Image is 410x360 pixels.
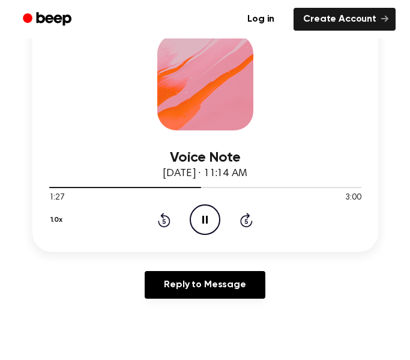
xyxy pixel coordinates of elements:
[14,8,82,31] a: Beep
[294,8,396,31] a: Create Account
[49,192,65,204] span: 1:27
[345,192,361,204] span: 3:00
[163,168,247,179] span: [DATE] · 11:14 AM
[49,210,67,230] button: 1.0x
[145,271,265,299] a: Reply to Message
[235,5,286,33] a: Log in
[49,150,361,166] h3: Voice Note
